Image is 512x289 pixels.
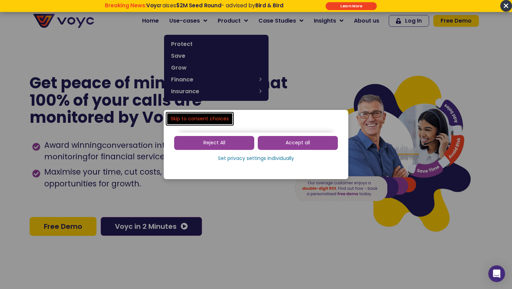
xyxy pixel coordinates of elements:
span: Phone [92,28,110,36]
a: Reject All [174,136,254,150]
span: Reject All [203,139,225,146]
a: Privacy Policy [143,145,176,152]
span: Job title [92,56,116,64]
a: Skip to consent choices [167,113,232,124]
a: Accept all [258,136,338,150]
span: Accept all [286,139,310,146]
a: Set privacy settings individually [174,153,338,164]
span: Set privacy settings individually [218,155,294,162]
